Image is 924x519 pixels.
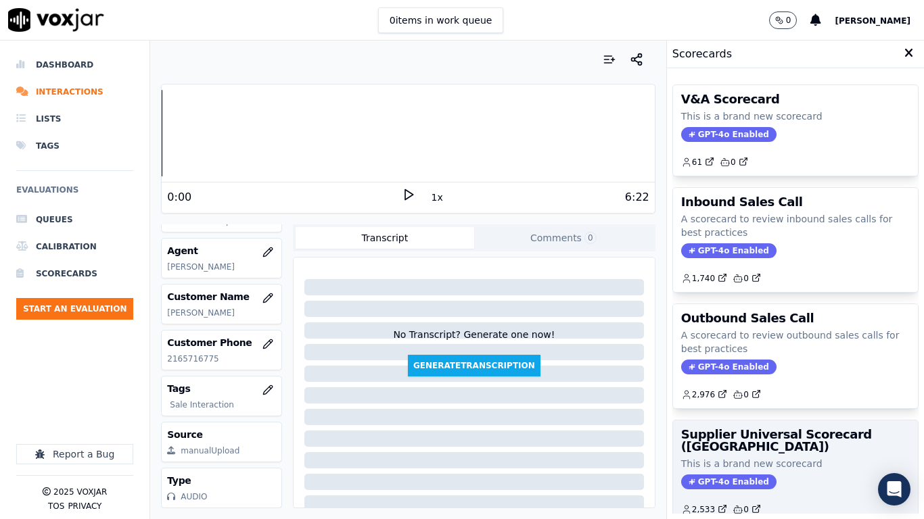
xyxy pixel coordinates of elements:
button: Start an Evaluation [16,298,133,320]
div: No Transcript? Generate one now! [393,328,555,355]
h6: Evaluations [16,182,133,206]
button: 1x [429,188,446,207]
span: GPT-4o Enabled [681,474,777,489]
a: 0 [720,157,748,168]
button: TOS [48,501,64,512]
a: Queues [16,206,133,233]
p: Sale Interaction [170,399,276,410]
p: 0 [786,15,791,26]
h3: Customer Phone [167,336,276,349]
a: Tags [16,132,133,159]
button: 1,740 [681,273,733,284]
p: 2165716775 [167,353,276,364]
a: 0 [733,504,761,515]
h3: Source [167,428,276,441]
a: 2,533 [681,504,727,515]
button: Comments [474,227,653,249]
h3: Outbound Sales Call [681,312,910,324]
a: 0 [733,273,761,284]
span: [PERSON_NAME] [835,16,910,26]
p: 2025 Voxjar [53,487,107,497]
p: This is a brand new scorecard [681,457,910,470]
button: 2,976 [681,389,733,400]
button: [PERSON_NAME] [835,12,924,28]
button: 0 [769,11,811,29]
h3: Inbound Sales Call [681,196,910,208]
h3: Type [167,474,276,487]
a: 0 [733,389,761,400]
span: GPT-4o Enabled [681,243,777,258]
button: GenerateTranscription [408,355,540,376]
p: [PERSON_NAME] [167,262,276,272]
div: AUDIO [181,491,207,502]
span: GPT-4o Enabled [681,360,777,374]
button: Report a Bug [16,444,133,464]
p: A scorecard to review outbound sales calls for best practices [681,328,910,355]
div: 6:22 [625,189,649,205]
div: manualUpload [181,445,239,456]
div: 0:00 [167,189,191,205]
div: Open Intercom Messenger [878,473,910,505]
button: 61 [681,157,720,168]
h3: Supplier Universal Scorecard ([GEOGRAPHIC_DATA]) [681,428,910,453]
button: Transcript [296,227,474,249]
a: 2,976 [681,389,727,400]
a: 1,740 [681,273,727,284]
button: 0 [769,11,798,29]
p: This is a brand new scorecard [681,109,910,123]
a: 61 [681,157,714,168]
div: Scorecards [667,41,924,68]
p: [PERSON_NAME] [167,307,276,318]
a: Lists [16,105,133,132]
h3: Agent [167,244,276,257]
span: 0 [584,232,597,244]
a: Calibration [16,233,133,260]
span: GPT-4o Enabled [681,127,777,142]
a: Interactions [16,78,133,105]
a: Scorecards [16,260,133,287]
button: 2,533 [681,504,733,515]
button: Privacy [68,501,101,512]
p: A scorecard to review inbound sales calls for best practices [681,212,910,239]
h3: V&A Scorecard [681,93,910,105]
img: voxjar logo [8,8,104,32]
a: Dashboard [16,51,133,78]
button: 0items in work queue [378,7,504,33]
h3: Customer Name [167,290,276,303]
h3: Tags [167,382,276,395]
